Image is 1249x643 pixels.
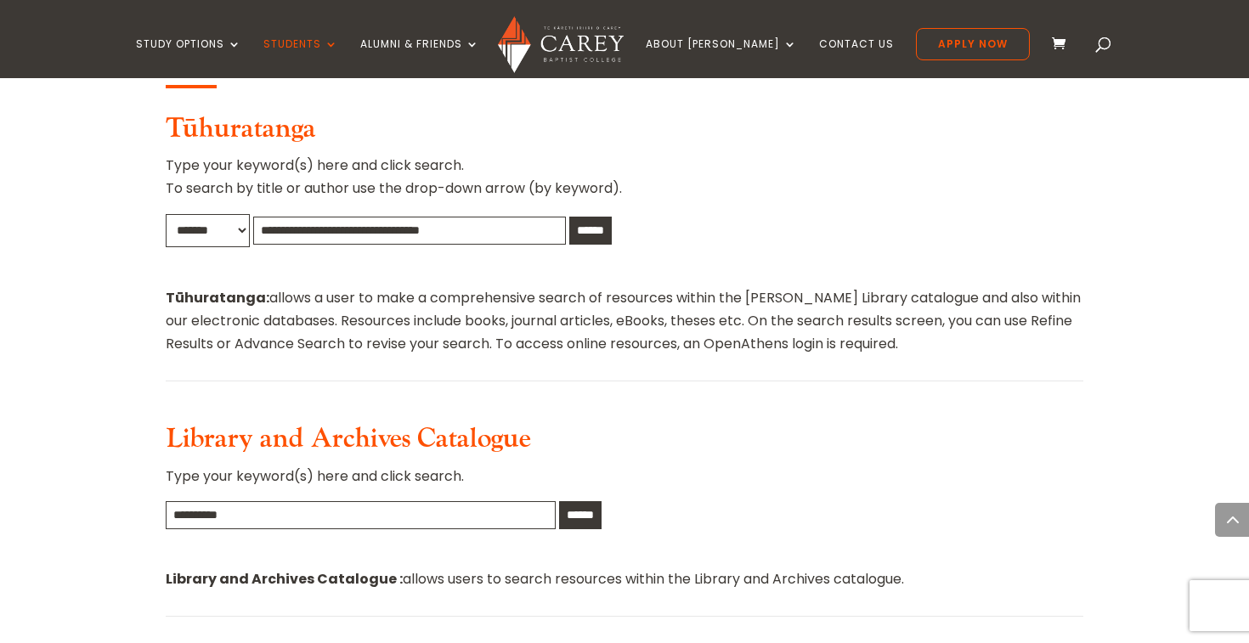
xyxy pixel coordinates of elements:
[646,38,797,78] a: About [PERSON_NAME]
[166,567,1083,590] p: allows users to search resources within the Library and Archives catalogue.
[166,288,269,307] strong: Tūhuratanga:
[166,465,1083,501] p: Type your keyword(s) here and click search.
[166,569,403,589] strong: Library and Archives Catalogue :
[819,38,894,78] a: Contact Us
[916,28,1030,60] a: Apply Now
[360,38,479,78] a: Alumni & Friends
[498,16,623,73] img: Carey Baptist College
[166,423,1083,464] h3: Library and Archives Catalogue
[263,38,338,78] a: Students
[166,286,1083,356] p: allows a user to make a comprehensive search of resources within the [PERSON_NAME] Library catalo...
[136,38,241,78] a: Study Options
[166,113,1083,154] h3: Tūhuratanga
[166,154,1083,213] p: Type your keyword(s) here and click search. To search by title or author use the drop-down arrow ...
